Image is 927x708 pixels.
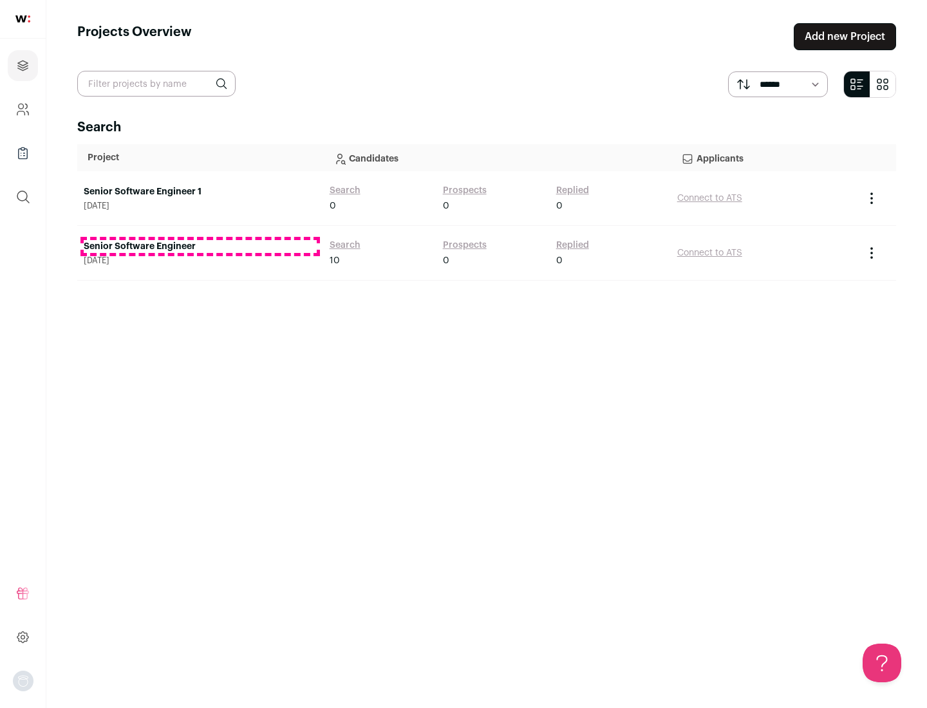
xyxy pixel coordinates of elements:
[681,145,847,171] p: Applicants
[8,94,38,125] a: Company and ATS Settings
[330,239,360,252] a: Search
[8,50,38,81] a: Projects
[15,15,30,23] img: wellfound-shorthand-0d5821cbd27db2630d0214b213865d53afaa358527fdda9d0ea32b1df1b89c2c.svg
[13,671,33,691] button: Open dropdown
[864,191,879,206] button: Project Actions
[84,256,317,266] span: [DATE]
[677,248,742,257] a: Connect to ATS
[556,200,563,212] span: 0
[864,245,879,261] button: Project Actions
[794,23,896,50] a: Add new Project
[84,240,317,253] a: Senior Software Engineer
[443,254,449,267] span: 0
[88,151,313,164] p: Project
[443,200,449,212] span: 0
[556,184,589,197] a: Replied
[443,184,487,197] a: Prospects
[77,23,192,50] h1: Projects Overview
[77,71,236,97] input: Filter projects by name
[556,239,589,252] a: Replied
[556,254,563,267] span: 0
[77,118,896,136] h2: Search
[333,145,660,171] p: Candidates
[13,671,33,691] img: nopic.png
[84,185,317,198] a: Senior Software Engineer 1
[443,239,487,252] a: Prospects
[677,194,742,203] a: Connect to ATS
[84,201,317,211] span: [DATE]
[863,644,901,682] iframe: Help Scout Beacon - Open
[8,138,38,169] a: Company Lists
[330,254,340,267] span: 10
[330,200,336,212] span: 0
[330,184,360,197] a: Search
